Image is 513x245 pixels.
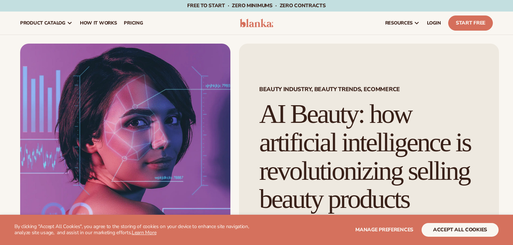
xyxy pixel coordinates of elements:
[120,12,147,35] a: pricing
[132,229,156,236] a: Learn More
[448,15,493,31] a: Start Free
[240,19,274,27] img: logo
[385,20,413,26] span: resources
[259,100,479,213] h1: AI Beauty: how artificial intelligence is revolutionizing selling beauty products
[76,12,121,35] a: How It Works
[80,20,117,26] span: How It Works
[422,223,499,237] button: accept all cookies
[124,20,143,26] span: pricing
[382,12,423,35] a: resources
[423,12,445,35] a: LOGIN
[427,20,441,26] span: LOGIN
[14,224,266,236] p: By clicking "Accept All Cookies", you agree to the storing of cookies on your device to enhance s...
[355,226,413,233] span: Manage preferences
[20,20,66,26] span: product catalog
[259,86,479,92] span: Beauty Industry, Beauty Trends, Ecommerce
[17,12,76,35] a: product catalog
[355,223,413,237] button: Manage preferences
[187,2,325,9] span: Free to start · ZERO minimums · ZERO contracts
